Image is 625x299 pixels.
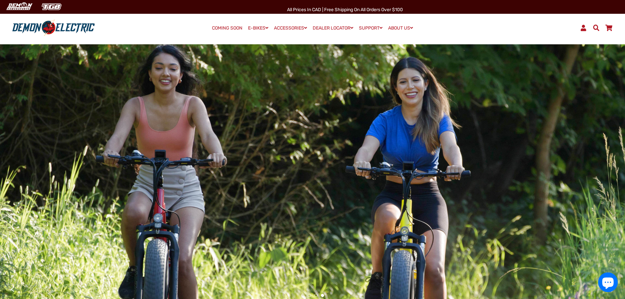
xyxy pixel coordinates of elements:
[10,19,97,36] img: Demon Electric logo
[287,7,403,12] span: All Prices in CAD | Free shipping on all orders over $100
[386,23,415,33] a: ABOUT US
[301,294,304,297] button: 1 of 4
[210,24,245,33] a: COMING SOON
[357,23,385,33] a: SUPPORT
[310,23,356,33] a: DEALER LOCATOR
[272,23,309,33] a: ACCESSORIES
[314,294,318,297] button: 3 of 4
[321,294,324,297] button: 4 of 4
[596,272,620,294] inbox-online-store-chat: Shopify online store chat
[38,1,65,12] img: TGB Canada
[246,23,271,33] a: E-BIKES
[308,294,311,297] button: 2 of 4
[3,1,35,12] img: Demon Electric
